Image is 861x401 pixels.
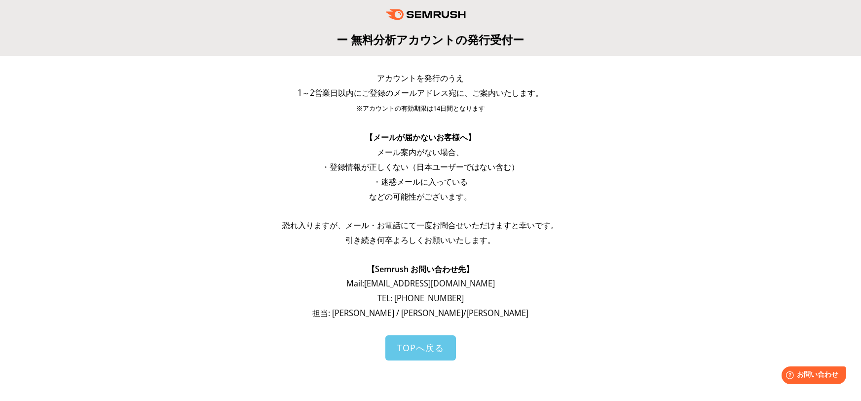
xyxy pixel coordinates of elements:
span: 【Semrush お問い合わせ先】 [368,264,474,275]
span: アカウントを発行のうえ [377,73,464,83]
a: TOPへ戻る [385,335,456,361]
span: 引き続き何卒よろしくお願いいたします。 [346,235,496,245]
span: ・登録情報が正しくない（日本ユーザーではない含む） [322,161,520,172]
span: TOPへ戻る [397,342,444,354]
span: TEL: [PHONE_NUMBER] [377,293,464,304]
span: ー 無料分析アカウントの発行受付ー [337,32,524,47]
span: 【メールが届かないお客様へ】 [366,132,476,143]
span: 恐れ入りますが、メール・お電話にて一度お問合せいただけますと幸いです。 [283,220,559,231]
span: 1～2営業日以内にご登録のメールアドレス宛に、ご案内いたします。 [298,87,544,98]
span: メール案内がない場合、 [377,147,464,158]
span: Mail: [EMAIL_ADDRESS][DOMAIN_NAME] [346,278,495,289]
span: 担当: [PERSON_NAME] / [PERSON_NAME]/[PERSON_NAME] [313,308,529,319]
span: ※アカウントの有効期限は14日間となります [356,104,485,113]
span: などの可能性がございます。 [370,191,472,202]
iframe: Help widget launcher [773,362,850,390]
span: ・迷惑メールに入っている [374,176,468,187]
